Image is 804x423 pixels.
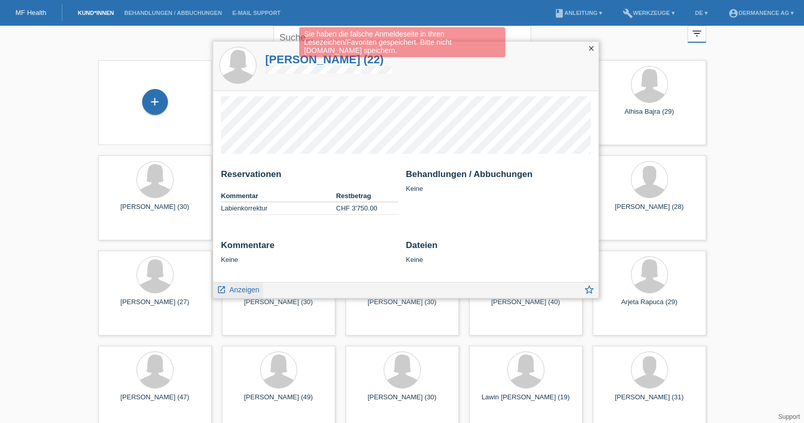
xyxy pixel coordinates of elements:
h2: Reservationen [221,169,398,185]
i: build [623,8,633,19]
h2: Kommentare [221,240,398,256]
div: [PERSON_NAME] (47) [107,393,203,410]
a: star_border [584,285,595,298]
a: DE ▾ [690,10,713,16]
a: Kund*innen [73,10,119,16]
i: book [554,8,564,19]
a: account_circleDermanence AG ▾ [723,10,799,16]
div: Alhisa Bajra (29) [601,108,698,124]
td: Labienkorrektur [221,202,336,215]
input: Suche... [273,26,531,50]
div: [PERSON_NAME] (27) [107,298,203,314]
div: [PERSON_NAME] (28) [601,203,698,219]
div: Lawin [PERSON_NAME] (19) [477,393,574,410]
div: [PERSON_NAME] (31) [601,393,698,410]
div: [PERSON_NAME] (30) [230,298,327,314]
div: [PERSON_NAME] (30) [354,298,451,314]
i: star_border [584,284,595,295]
a: Support [778,413,800,420]
h2: Behandlungen / Abbuchungen [406,169,591,185]
a: launch Anzeigen [217,283,260,295]
h2: Dateien [406,240,591,256]
div: [PERSON_NAME] (30) [354,393,451,410]
div: Kund*in hinzufügen [143,93,167,111]
a: Behandlungen / Abbuchungen [119,10,227,16]
td: CHF 3'750.00 [336,202,398,215]
div: Sie haben die falsche Anmeldeseite in Ihren Lesezeichen/Favoriten gespeichert. Bitte nicht [DOMAI... [299,27,505,57]
div: [PERSON_NAME] (49) [230,393,327,410]
div: Keine [406,169,591,192]
div: [PERSON_NAME] (30) [107,203,203,219]
div: Arjeta Rapuca (29) [601,298,698,314]
i: account_circle [728,8,739,19]
i: launch [217,285,226,294]
div: [PERSON_NAME] (40) [477,298,574,314]
a: MF Health [15,9,46,16]
a: E-Mail Support [227,10,286,16]
th: Kommentar [221,190,336,202]
div: Keine [221,240,398,263]
span: Anzeigen [229,286,259,294]
a: buildWerkzeuge ▾ [618,10,680,16]
i: filter_list [691,28,703,39]
div: Keine [406,240,591,263]
a: bookAnleitung ▾ [549,10,607,16]
th: Restbetrag [336,190,398,202]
